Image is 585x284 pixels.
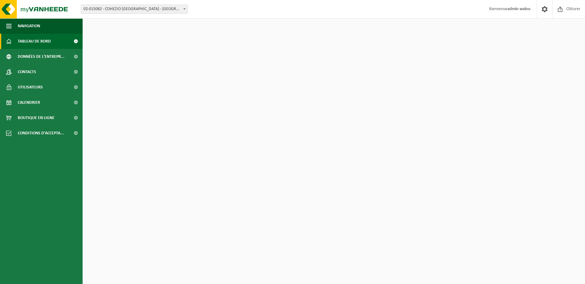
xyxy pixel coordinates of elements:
span: Boutique en ligne [18,110,54,125]
span: 02-015082 - COHEZIO CHARLEROI - CHARLEROI [81,5,188,13]
span: Navigation [18,18,40,34]
strong: admin walou [507,7,531,11]
span: Données de l'entrepr... [18,49,65,64]
span: Conditions d'accepta... [18,125,64,141]
span: Utilisateurs [18,80,43,95]
span: Tableau de bord [18,34,51,49]
span: 02-015082 - COHEZIO CHARLEROI - CHARLEROI [81,5,188,14]
span: Calendrier [18,95,40,110]
span: Contacts [18,64,36,80]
